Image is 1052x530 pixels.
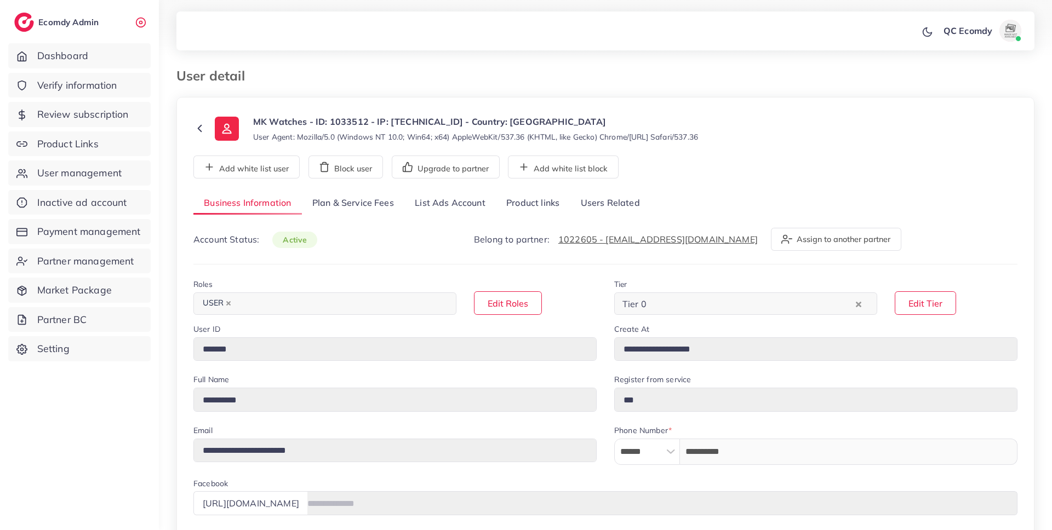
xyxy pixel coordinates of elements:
small: User Agent: Mozilla/5.0 (Windows NT 10.0; Win64; x64) AppleWebKit/537.36 (KHTML, like Gecko) Chro... [253,131,698,142]
a: Plan & Service Fees [302,192,404,215]
a: List Ads Account [404,192,496,215]
a: logoEcomdy Admin [14,13,101,32]
span: Product Links [37,137,99,151]
span: Inactive ad account [37,195,127,210]
label: Phone Number [614,425,672,436]
a: Review subscription [8,102,151,127]
p: MK Watches - ID: 1033512 - IP: [TECHNICAL_ID] - Country: [GEOGRAPHIC_DATA] [253,115,698,128]
span: Review subscription [37,107,129,122]
span: Market Package [37,283,112,297]
label: Create At [614,324,649,335]
a: Partner management [8,249,151,274]
label: Roles [193,279,213,290]
input: Search for option [650,295,853,312]
span: USER [198,296,236,311]
img: avatar [999,20,1021,42]
label: Full Name [193,374,229,385]
a: Setting [8,336,151,361]
span: Payment management [37,224,141,239]
span: Verify information [37,78,117,93]
label: Tier [614,279,627,290]
a: Business Information [193,192,302,215]
div: Search for option [614,292,877,315]
img: ic-user-info.36bf1079.svg [215,117,239,141]
span: Tier 0 [620,296,649,312]
p: Account Status: [193,233,317,246]
div: [URL][DOMAIN_NAME] [193,491,308,515]
a: Partner BC [8,307,151,332]
button: Deselect USER [226,301,231,306]
span: Setting [37,342,70,356]
p: QC Ecomdy [944,24,992,37]
img: logo [14,13,34,32]
a: Users Related [570,192,650,215]
a: Dashboard [8,43,151,68]
h3: User detail [176,68,254,84]
a: Verify information [8,73,151,98]
a: User management [8,160,151,186]
p: Belong to partner: [474,233,758,246]
button: Edit Tier [895,291,956,315]
input: Search for option [237,295,442,312]
a: Payment management [8,219,151,244]
span: Dashboard [37,49,88,63]
a: 1022605 - [EMAIL_ADDRESS][DOMAIN_NAME] [558,234,758,245]
button: Add white list block [508,155,619,178]
button: Assign to another partner [771,228,901,251]
a: Market Package [8,278,151,303]
button: Clear Selected [856,297,861,310]
h2: Ecomdy Admin [38,17,101,27]
label: User ID [193,324,220,335]
label: Register from service [614,374,691,385]
label: Facebook [193,478,228,489]
button: Add white list user [193,155,300,178]
div: Search for option [193,292,456,315]
a: QC Ecomdyavatar [937,20,1026,42]
a: Product Links [8,131,151,157]
button: Edit Roles [474,291,542,315]
span: User management [37,166,122,180]
label: Email [193,425,213,436]
span: Partner BC [37,313,87,327]
a: Product links [496,192,570,215]
span: active [272,232,317,248]
a: Inactive ad account [8,190,151,215]
span: Partner management [37,254,134,268]
button: Block user [308,155,383,178]
button: Upgrade to partner [392,155,500,178]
